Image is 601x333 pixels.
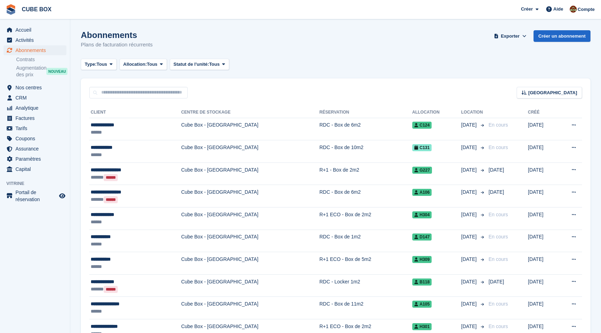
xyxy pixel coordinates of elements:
button: Type: Tous [81,59,117,70]
span: En cours [489,122,508,128]
span: [DATE] [461,300,478,308]
span: [DATE] [461,166,478,174]
a: menu [4,189,66,203]
td: [DATE] [528,140,556,163]
p: Plans de facturation récurrents [81,41,153,49]
a: Créer un abonnement [534,30,590,42]
td: RDC - Locker 1m2 [319,274,412,297]
td: [DATE] [528,207,556,230]
span: Statut de l'unité: [174,61,209,68]
span: [DATE] [461,144,478,151]
a: Boutique d'aperçu [58,192,66,200]
td: Cube Box - [GEOGRAPHIC_DATA] [181,274,319,297]
a: menu [4,103,66,113]
span: Analytique [15,103,58,113]
a: menu [4,123,66,133]
span: Accueil [15,25,58,35]
h1: Abonnements [81,30,153,40]
span: H301 [412,323,432,330]
span: [DATE] [461,256,478,263]
th: Client [89,107,181,118]
td: RDC - Box de 1m2 [319,230,412,252]
span: Nos centres [15,83,58,92]
span: [DATE] [489,167,504,173]
img: alex soubira [570,6,577,13]
span: Tous [97,61,107,68]
td: [DATE] [528,297,556,319]
button: Statut de l'unité: Tous [170,59,229,70]
span: Tous [209,61,220,68]
td: RDC - Box de 6m2 [319,185,412,207]
span: Compte [578,6,595,13]
td: Cube Box - [GEOGRAPHIC_DATA] [181,162,319,185]
span: Assurance [15,144,58,154]
span: H309 [412,256,432,263]
span: Factures [15,113,58,123]
td: [DATE] [528,274,556,297]
span: H304 [412,211,432,218]
a: menu [4,35,66,45]
th: Allocation [412,107,461,118]
th: Centre de stockage [181,107,319,118]
span: Allocation: [123,61,147,68]
span: En cours [489,212,508,217]
td: [DATE] [528,230,556,252]
span: Exporter [501,33,519,40]
td: R+1 ECO - Box de 5m2 [319,252,412,275]
td: [DATE] [528,252,556,275]
img: stora-icon-8386f47178a22dfd0bd8f6a31ec36ba5ce8667c1dd55bd0f319d3a0aa187defe.svg [6,4,16,15]
a: menu [4,83,66,92]
th: Location [461,107,486,118]
span: Tarifs [15,123,58,133]
span: [GEOGRAPHIC_DATA] [528,89,577,96]
a: Augmentation des prix NOUVEAU [16,64,66,78]
a: menu [4,93,66,103]
span: [DATE] [461,278,478,286]
td: Cube Box - [GEOGRAPHIC_DATA] [181,207,319,230]
span: C124 [412,122,432,129]
span: [DATE] [489,279,504,284]
a: CUBE BOX [19,4,54,15]
span: [DATE] [461,323,478,330]
td: Cube Box - [GEOGRAPHIC_DATA] [181,185,319,207]
span: Coupons [15,134,58,143]
span: [DATE] [461,188,478,196]
td: Cube Box - [GEOGRAPHIC_DATA] [181,297,319,319]
span: En cours [489,256,508,262]
span: D147 [412,233,432,241]
span: En cours [489,324,508,329]
a: menu [4,154,66,164]
span: Tous [147,61,157,68]
span: G227 [412,167,432,174]
span: Activités [15,35,58,45]
td: RDC - Box de 6m2 [319,118,412,140]
span: C131 [412,144,432,151]
span: Créer [521,6,533,13]
span: A105 [412,301,432,308]
span: [DATE] [489,189,504,195]
button: Allocation: Tous [119,59,167,70]
th: Créé [528,107,556,118]
span: En cours [489,234,508,239]
td: RDC - Box de 10m2 [319,140,412,163]
span: [DATE] [461,121,478,129]
a: menu [4,164,66,174]
td: Cube Box - [GEOGRAPHIC_DATA] [181,252,319,275]
a: menu [4,113,66,123]
span: A106 [412,189,432,196]
span: Augmentation des prix [16,65,46,78]
span: En cours [489,301,508,307]
span: Portail de réservation [15,189,58,203]
span: [DATE] [461,233,478,241]
th: Réservation [319,107,412,118]
td: R+1 - Box de 2m2 [319,162,412,185]
div: NOUVEAU [46,68,67,75]
button: Exporter [493,30,528,42]
a: Contrats [16,56,66,63]
td: R+1 ECO - Box de 2m2 [319,207,412,230]
a: menu [4,134,66,143]
a: menu [4,25,66,35]
span: Aide [553,6,563,13]
a: menu [4,144,66,154]
span: CRM [15,93,58,103]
